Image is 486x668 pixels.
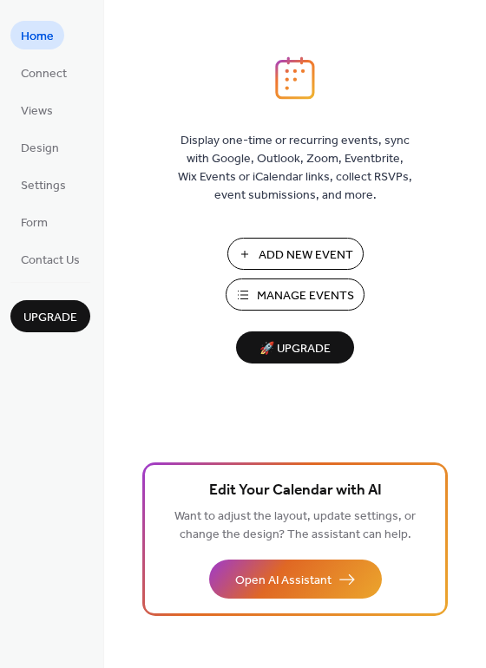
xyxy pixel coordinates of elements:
[21,102,53,121] span: Views
[21,252,80,270] span: Contact Us
[257,287,354,305] span: Manage Events
[10,95,63,124] a: Views
[21,140,59,158] span: Design
[226,278,364,311] button: Manage Events
[259,246,353,265] span: Add New Event
[209,479,382,503] span: Edit Your Calendar with AI
[227,238,364,270] button: Add New Event
[10,21,64,49] a: Home
[236,331,354,363] button: 🚀 Upgrade
[21,177,66,195] span: Settings
[21,65,67,83] span: Connect
[10,170,76,199] a: Settings
[10,245,90,273] a: Contact Us
[10,133,69,161] a: Design
[174,505,416,547] span: Want to adjust the layout, update settings, or change the design? The assistant can help.
[10,58,77,87] a: Connect
[10,300,90,332] button: Upgrade
[275,56,315,100] img: logo_icon.svg
[246,337,344,361] span: 🚀 Upgrade
[23,309,77,327] span: Upgrade
[21,214,48,232] span: Form
[178,132,412,205] span: Display one-time or recurring events, sync with Google, Outlook, Zoom, Eventbrite, Wix Events or ...
[209,560,382,599] button: Open AI Assistant
[235,572,332,590] span: Open AI Assistant
[21,28,54,46] span: Home
[10,207,58,236] a: Form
